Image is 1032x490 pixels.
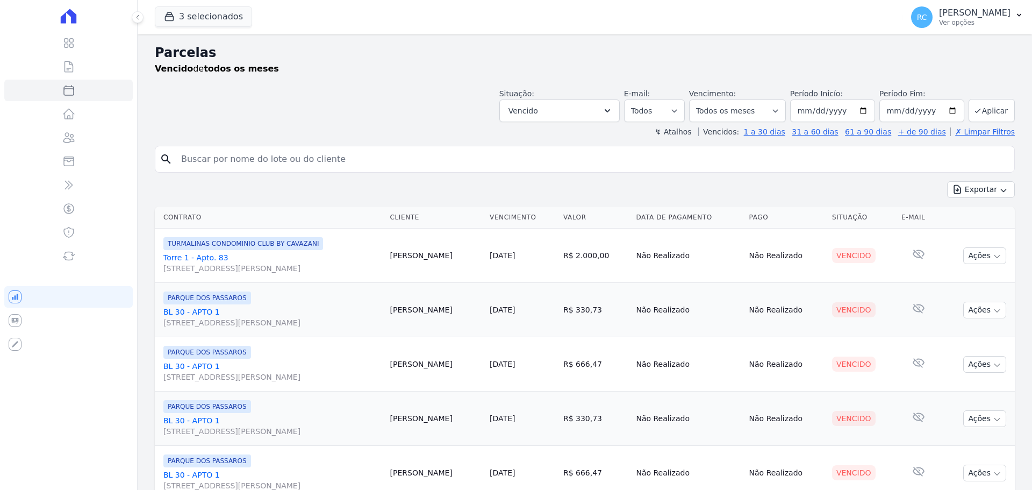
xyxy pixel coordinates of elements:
[832,248,876,263] div: Vencido
[832,411,876,426] div: Vencido
[163,372,382,382] span: [STREET_ADDRESS][PERSON_NAME]
[655,127,691,136] label: ↯ Atalhos
[559,392,632,446] td: R$ 330,73
[745,337,828,392] td: Não Realizado
[386,229,486,283] td: [PERSON_NAME]
[917,13,927,21] span: RC
[897,207,941,229] th: E-mail
[175,148,1010,170] input: Buscar por nome do lote ou do cliente
[526,168,563,176] label: Em Aberto
[386,207,486,229] th: Cliente
[559,337,632,392] td: R$ 666,47
[163,455,251,467] span: PARQUE DOS PASSAROS
[490,360,515,368] a: [DATE]
[526,212,563,221] label: Cancelado
[832,465,876,480] div: Vencido
[490,414,515,423] a: [DATE]
[499,100,620,122] button: Vencido
[155,43,1015,62] h2: Parcelas
[526,183,543,191] label: Pago
[163,346,251,359] span: PARQUE DOS PASSAROS
[963,356,1006,373] button: Ações
[163,361,382,382] a: BL 30 - APTO 1[STREET_ADDRESS][PERSON_NAME]
[624,89,650,98] label: E-mail:
[163,263,382,274] span: [STREET_ADDRESS][PERSON_NAME]
[632,229,744,283] td: Não Realizado
[155,63,193,74] strong: Vencido
[526,227,554,235] label: Vencido
[163,426,382,437] span: [STREET_ADDRESS][PERSON_NAME]
[490,306,515,314] a: [DATE]
[689,89,736,98] label: Vencimento:
[559,283,632,337] td: R$ 330,73
[155,62,279,75] p: de
[163,317,382,328] span: [STREET_ADDRESS][PERSON_NAME]
[745,207,828,229] th: Pago
[902,2,1032,32] button: RC [PERSON_NAME] Ver opções
[745,283,828,337] td: Não Realizado
[526,133,585,141] label: Selecionar todos
[845,127,891,136] a: 61 a 90 dias
[155,207,386,229] th: Contrato
[155,6,252,27] button: 3 selecionados
[526,153,562,161] label: Agendado
[499,89,534,98] label: Situação:
[163,307,382,328] a: BL 30 - APTO 1[STREET_ADDRESS][PERSON_NAME]
[832,302,876,317] div: Vencido
[508,104,538,117] span: Vencido
[386,283,486,337] td: [PERSON_NAME]
[160,153,173,166] i: search
[879,88,964,100] label: Período Fim:
[581,238,611,253] button: Aplicar
[163,252,382,274] a: Torre 1 - Apto. 83[STREET_ADDRESS][PERSON_NAME]
[963,465,1006,481] button: Ações
[963,410,1006,427] button: Ações
[490,251,515,260] a: [DATE]
[632,392,744,446] td: Não Realizado
[950,127,1015,136] a: ✗ Limpar Filtros
[386,337,486,392] td: [PERSON_NAME]
[963,302,1006,318] button: Ações
[698,127,739,136] label: Vencidos:
[744,127,785,136] a: 1 a 30 dias
[485,207,559,229] th: Vencimento
[490,468,515,477] a: [DATE]
[163,400,251,413] span: PARQUE DOS PASSAROS
[526,197,571,205] label: Processando
[163,237,323,250] span: TURMALINAS CONDOMINIO CLUB BY CAVAZANI
[745,392,828,446] td: Não Realizado
[969,99,1015,122] button: Aplicar
[386,392,486,446] td: [PERSON_NAME]
[898,127,946,136] a: + de 90 dias
[792,127,838,136] a: 31 a 60 dias
[204,63,279,74] strong: todos os meses
[939,8,1010,18] p: [PERSON_NAME]
[163,415,382,437] a: BL 30 - APTO 1[STREET_ADDRESS][PERSON_NAME]
[790,89,843,98] label: Período Inicío:
[832,357,876,372] div: Vencido
[828,207,897,229] th: Situação
[745,229,828,283] td: Não Realizado
[632,283,744,337] td: Não Realizado
[963,247,1006,264] button: Ações
[947,181,1015,198] button: Exportar
[632,207,744,229] th: Data de Pagamento
[163,292,251,304] span: PARQUE DOS PASSAROS
[939,18,1010,27] p: Ver opções
[632,337,744,392] td: Não Realizado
